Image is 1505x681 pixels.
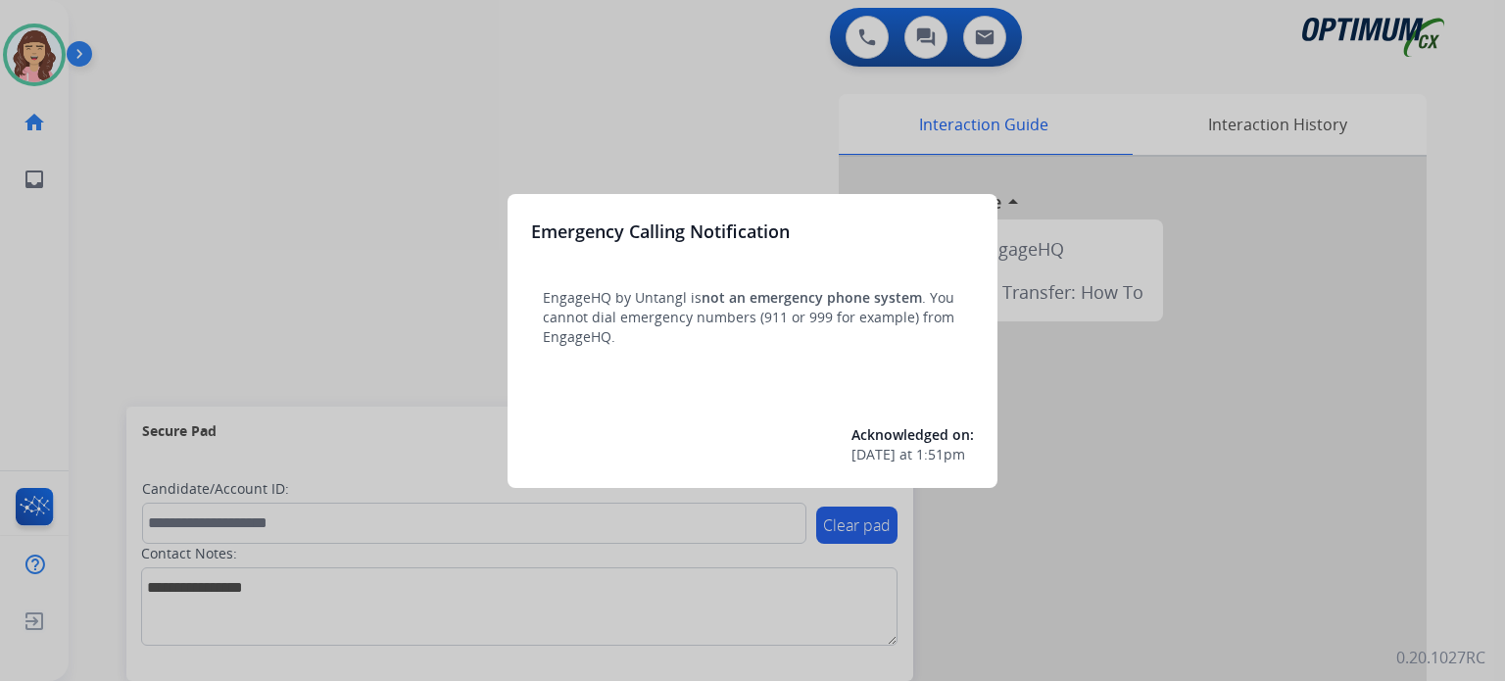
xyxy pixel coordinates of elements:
[702,288,922,307] span: not an emergency phone system
[543,288,962,347] p: EngageHQ by Untangl is . You cannot dial emergency numbers (911 or 999 for example) from EngageHQ.
[851,445,896,464] span: [DATE]
[851,445,974,464] div: at
[531,218,790,245] h3: Emergency Calling Notification
[851,425,974,444] span: Acknowledged on:
[1396,646,1485,669] p: 0.20.1027RC
[916,445,965,464] span: 1:51pm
